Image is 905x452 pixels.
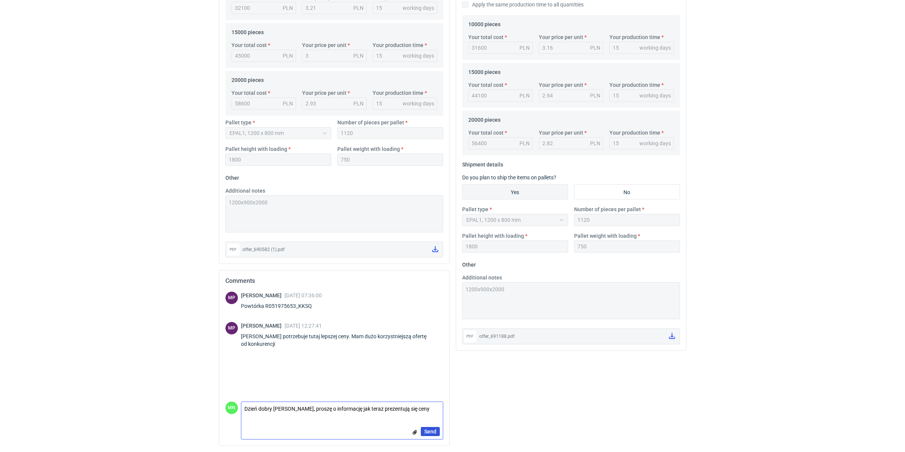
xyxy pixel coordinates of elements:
[225,292,238,304] div: Michał Palasek
[283,4,293,12] div: PLN
[403,4,434,12] div: working days
[574,232,637,240] label: Pallet weight with loading
[241,402,443,418] textarea: Dzień dobry [PERSON_NAME], proszę o informację jak teraz prezentują się ceny
[225,402,238,414] div: Małgorzata Nowotna
[519,44,530,52] div: PLN
[302,89,346,97] label: Your price per unit
[462,206,488,213] label: Pallet type
[590,140,600,147] div: PLN
[285,323,322,329] span: [DATE] 12:27:41
[590,44,600,52] div: PLN
[241,323,285,329] span: [PERSON_NAME]
[468,18,501,27] legend: 10000 pieces
[242,246,426,253] div: offer_690582 (1).pdf
[283,100,293,107] div: PLN
[225,119,252,126] label: Pallet type
[225,322,238,334] figcaption: MP
[462,274,502,281] label: Additional notes
[353,52,364,60] div: PLN
[337,119,404,126] label: Number of pieces per pallet
[539,33,583,41] label: Your price per unit
[225,322,238,334] div: Michał Palasek
[639,44,671,52] div: working days
[225,187,265,195] label: Additional notes
[462,232,524,240] label: Pallet height with loading
[241,333,443,348] div: [PERSON_NAME] potrzebuje tutaj lepszej ceny. Mam dużo korzystniejszą ofertę od konkurencji
[639,92,671,99] div: working days
[639,140,671,147] div: working days
[241,302,322,310] div: Powtórka R051975653_KKSQ
[479,333,663,340] div: offer_691188.pdf
[241,292,285,298] span: [PERSON_NAME]
[225,292,238,304] figcaption: MP
[539,81,583,89] label: Your price per unit
[225,145,287,153] label: Pallet height with loading
[609,33,660,41] label: Your production time
[462,259,476,268] legend: Other
[462,159,503,168] legend: Shipment details
[225,195,443,232] textarea: 1200x900x2000
[609,129,660,137] label: Your production time
[421,427,440,436] button: Send
[519,140,530,147] div: PLN
[225,402,238,414] figcaption: MN
[462,1,584,8] label: Apply the same production time to all quantities
[403,52,434,60] div: working days
[231,41,267,49] label: Your total cost
[464,330,476,342] div: pdf
[353,100,364,107] div: PLN
[353,4,364,12] div: PLN
[302,41,346,49] label: Your price per unit
[468,129,504,137] label: Your total cost
[337,145,400,153] label: Pallet weight with loading
[373,41,423,49] label: Your production time
[468,81,504,89] label: Your total cost
[519,92,530,99] div: PLN
[231,26,264,35] legend: 15000 pieces
[373,89,423,97] label: Your production time
[424,429,436,434] span: Send
[574,206,641,213] label: Number of pieces per pallet
[468,114,501,123] legend: 20000 pieces
[403,100,434,107] div: working days
[539,129,583,137] label: Your price per unit
[462,174,556,180] label: Do you plan to ship the items on pallets?
[285,292,322,298] span: [DATE] 07:36:00
[462,282,680,319] textarea: 1200x900x2000
[283,52,293,60] div: PLN
[468,66,501,75] legend: 15000 pieces
[231,74,264,83] legend: 20000 pieces
[609,81,660,89] label: Your production time
[231,89,267,97] label: Your total cost
[227,243,239,256] div: pdf
[590,92,600,99] div: PLN
[225,276,443,286] h2: Comments
[468,33,504,41] label: Your total cost
[225,172,239,181] legend: Other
